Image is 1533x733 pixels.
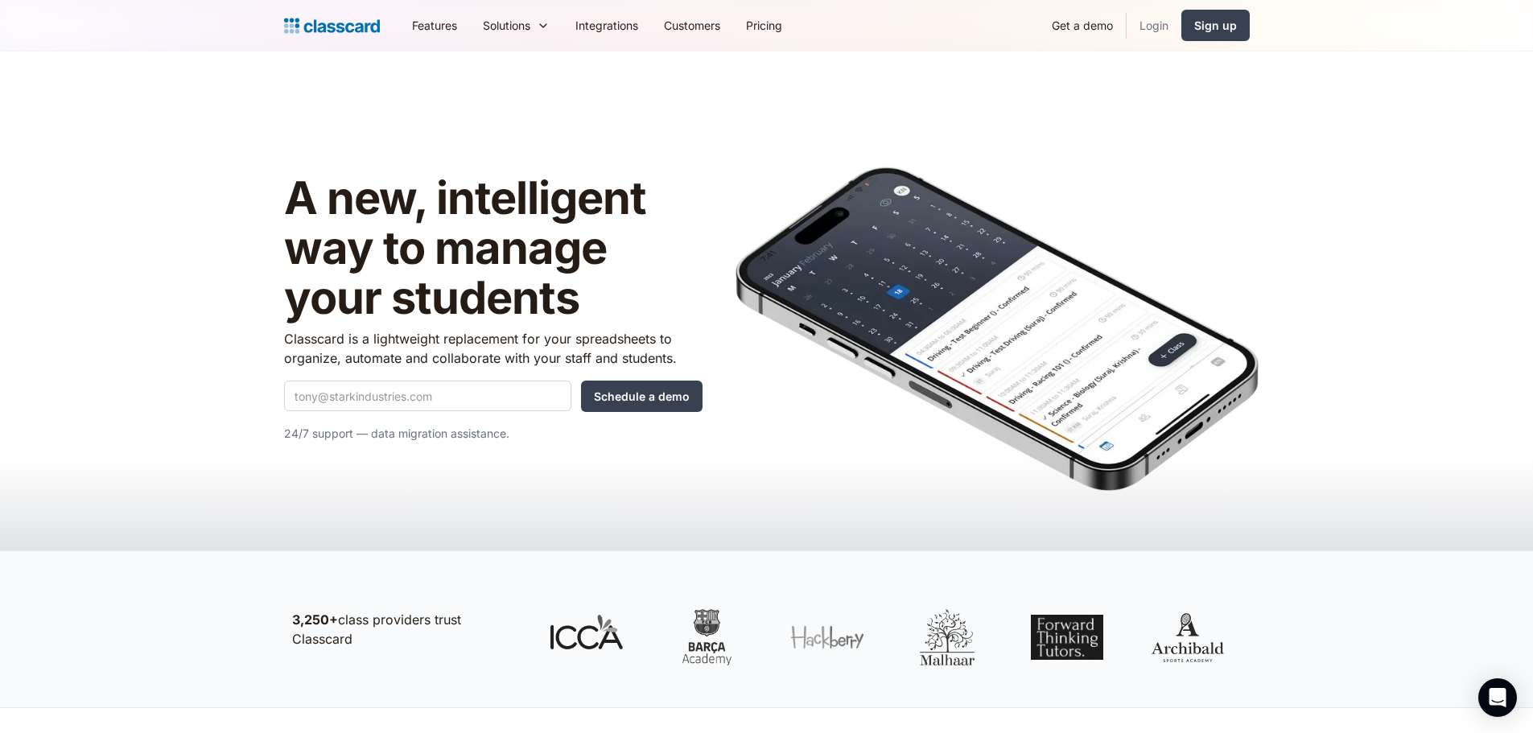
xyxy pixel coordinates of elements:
div: Solutions [483,17,530,34]
a: Integrations [563,7,651,43]
a: Pricing [733,7,795,43]
form: Quick Demo Form [284,381,703,412]
a: Login [1127,7,1181,43]
div: Sign up [1194,17,1237,34]
a: Customers [651,7,733,43]
a: Features [399,7,470,43]
a: Logo [284,14,380,37]
strong: 3,250+ [292,612,338,628]
a: Get a demo [1039,7,1126,43]
a: Sign up [1181,10,1250,41]
div: Solutions [470,7,563,43]
div: Open Intercom Messenger [1478,678,1517,717]
p: Classcard is a lightweight replacement for your spreadsheets to organize, automate and collaborat... [284,329,703,368]
h1: A new, intelligent way to manage your students [284,174,703,323]
input: Schedule a demo [581,381,703,412]
p: class providers trust Classcard [292,610,517,649]
p: 24/7 support — data migration assistance. [284,424,703,443]
input: tony@starkindustries.com [284,381,571,411]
